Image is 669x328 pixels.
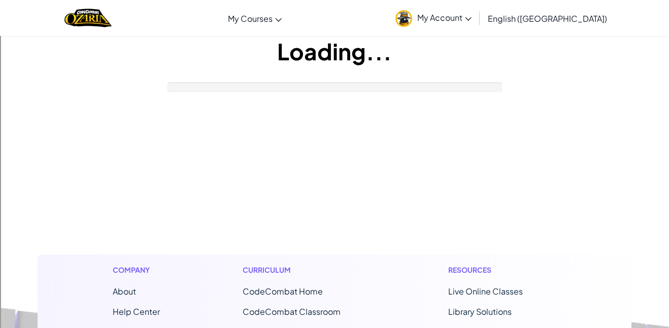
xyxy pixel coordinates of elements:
[483,5,612,32] a: English ([GEOGRAPHIC_DATA])
[488,13,607,24] span: English ([GEOGRAPHIC_DATA])
[228,13,273,24] span: My Courses
[223,5,287,32] a: My Courses
[395,10,412,27] img: avatar
[417,12,472,23] span: My Account
[64,8,112,28] a: Ozaria by CodeCombat logo
[390,2,477,34] a: My Account
[64,8,112,28] img: Home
